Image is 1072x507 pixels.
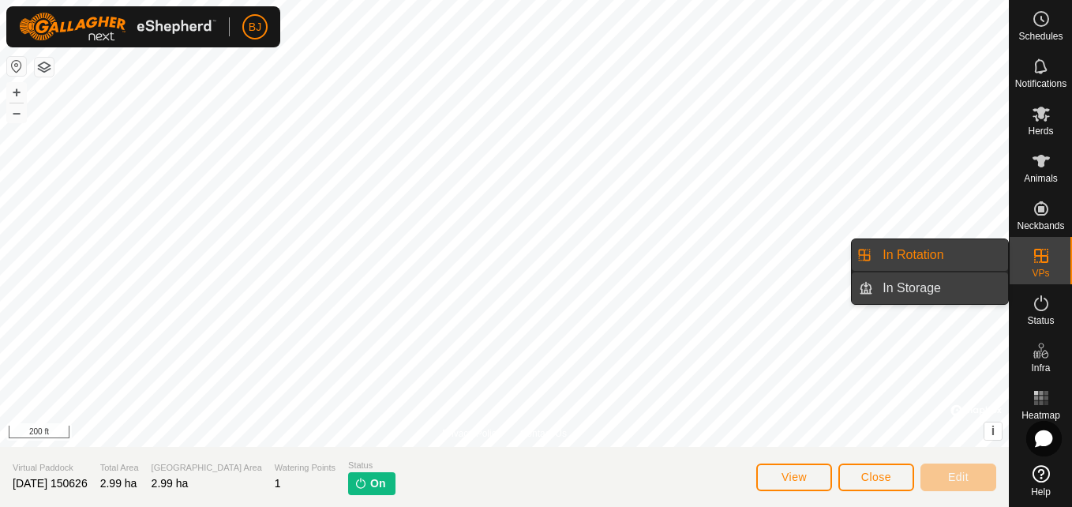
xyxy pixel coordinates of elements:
span: Status [348,459,395,472]
span: In Rotation [883,246,943,265]
span: Edit [948,471,969,483]
button: Map Layers [35,58,54,77]
span: In Storage [883,279,941,298]
li: In Rotation [852,239,1008,271]
span: Notifications [1015,79,1066,88]
span: i [991,424,995,438]
button: – [7,103,26,122]
span: View [782,471,807,483]
span: Neckbands [1017,221,1064,231]
img: turn-on [354,477,367,490]
button: Reset Map [7,57,26,76]
span: Herds [1028,126,1053,136]
span: [DATE] 150626 [13,477,88,490]
span: Watering Points [275,461,335,475]
span: Heatmap [1021,411,1060,420]
span: VPs [1032,269,1049,278]
span: Total Area [100,461,139,475]
span: On [370,475,385,492]
li: In Storage [852,272,1008,304]
img: Gallagher Logo [19,13,216,41]
a: Contact Us [520,426,567,441]
span: Virtual Paddock [13,461,88,475]
span: Schedules [1018,32,1063,41]
span: Help [1031,487,1051,497]
button: + [7,83,26,102]
a: In Rotation [873,239,1008,271]
button: i [984,422,1002,440]
a: In Storage [873,272,1008,304]
span: Close [861,471,891,483]
span: Status [1027,316,1054,325]
button: View [756,464,832,491]
span: [GEOGRAPHIC_DATA] Area [152,461,262,475]
a: Help [1010,459,1072,503]
a: Privacy Policy [442,426,501,441]
button: Close [838,464,914,491]
span: Infra [1031,363,1050,373]
span: 2.99 ha [100,477,137,490]
span: Animals [1024,174,1058,183]
span: 1 [275,477,281,490]
button: Edit [920,464,996,491]
span: BJ [249,19,261,36]
span: 2.99 ha [152,477,189,490]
